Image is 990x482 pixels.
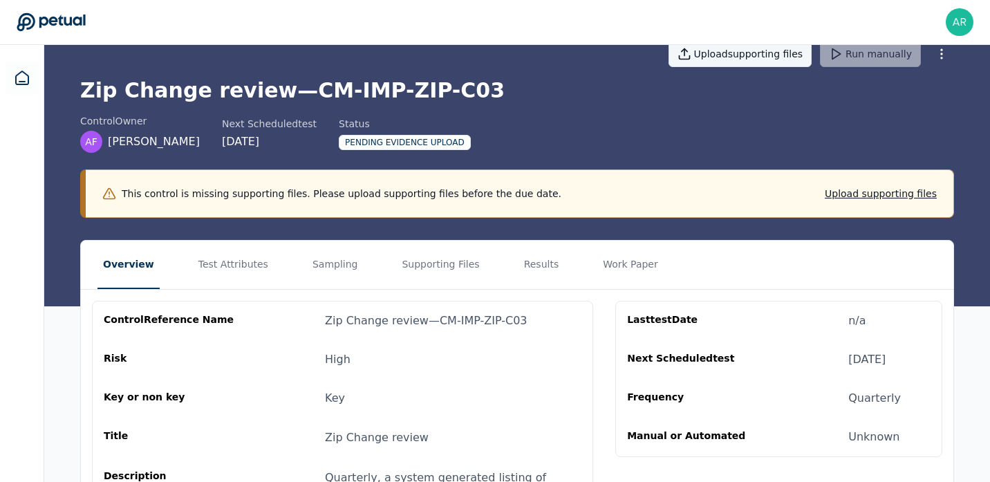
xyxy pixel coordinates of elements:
[193,241,274,289] button: Test Attributes
[848,313,866,329] div: n/a
[396,241,485,289] button: Supporting Files
[325,390,345,407] div: Key
[627,390,760,407] div: Frequency
[519,241,565,289] button: Results
[627,429,760,445] div: Manual or Automated
[222,117,317,131] div: Next Scheduled test
[946,8,973,36] img: Abishek Ravi
[339,117,471,131] div: Status
[325,431,429,444] span: Zip Change review
[627,313,760,329] div: Last test Date
[97,241,160,289] button: Overview
[85,135,97,149] span: AF
[17,12,86,32] a: Go to Dashboard
[104,313,236,329] div: control Reference Name
[825,187,937,201] button: Upload supporting files
[80,78,954,103] h1: Zip Change review — CM-IMP-ZIP-C03
[81,241,953,289] nav: Tabs
[6,62,39,95] a: Dashboard
[80,114,200,128] div: control Owner
[325,351,351,368] div: High
[122,187,561,201] p: This control is missing supporting files. Please upload supporting files before the due date.
[597,241,664,289] button: Work Paper
[627,351,760,368] div: Next Scheduled test
[820,41,921,67] button: Run manually
[325,313,527,329] div: Zip Change review — CM-IMP-ZIP-C03
[104,351,236,368] div: Risk
[104,429,236,447] div: Title
[848,429,899,445] div: Unknown
[108,133,200,150] span: [PERSON_NAME]
[929,41,954,66] button: More Options
[669,41,812,67] button: Uploadsupporting files
[848,390,901,407] div: Quarterly
[104,390,236,407] div: Key or non key
[339,135,471,150] div: Pending Evidence Upload
[848,351,886,368] div: [DATE]
[307,241,364,289] button: Sampling
[222,133,317,150] div: [DATE]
